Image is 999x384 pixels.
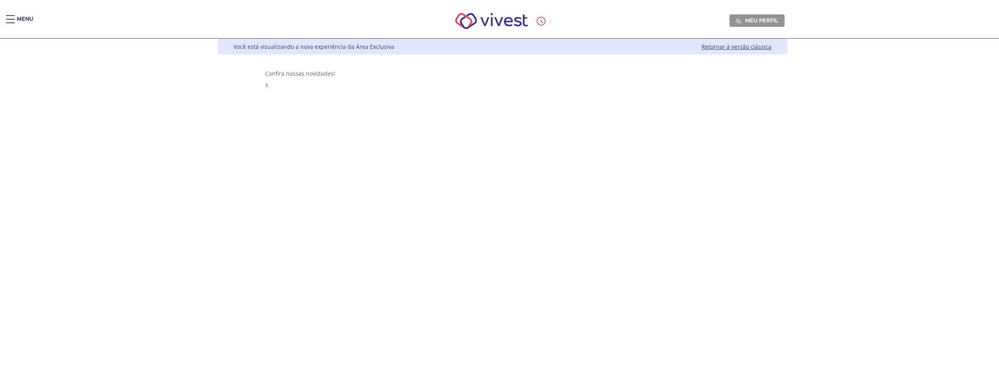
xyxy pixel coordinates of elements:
[265,70,740,77] div: Confira nossas novidades!
[537,17,553,26] div: :
[745,17,778,24] span: Meu perfil
[265,81,268,89] span: X
[735,18,741,24] img: Meu perfil
[212,39,787,384] div: Vivest
[701,43,771,50] a: Retornar à versão clássica
[446,4,537,38] img: Vivest
[17,15,33,31] div: Menu
[729,14,785,26] a: Meu perfil
[234,43,394,50] div: Você está visualizando a nova experiência da Área Exclusiva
